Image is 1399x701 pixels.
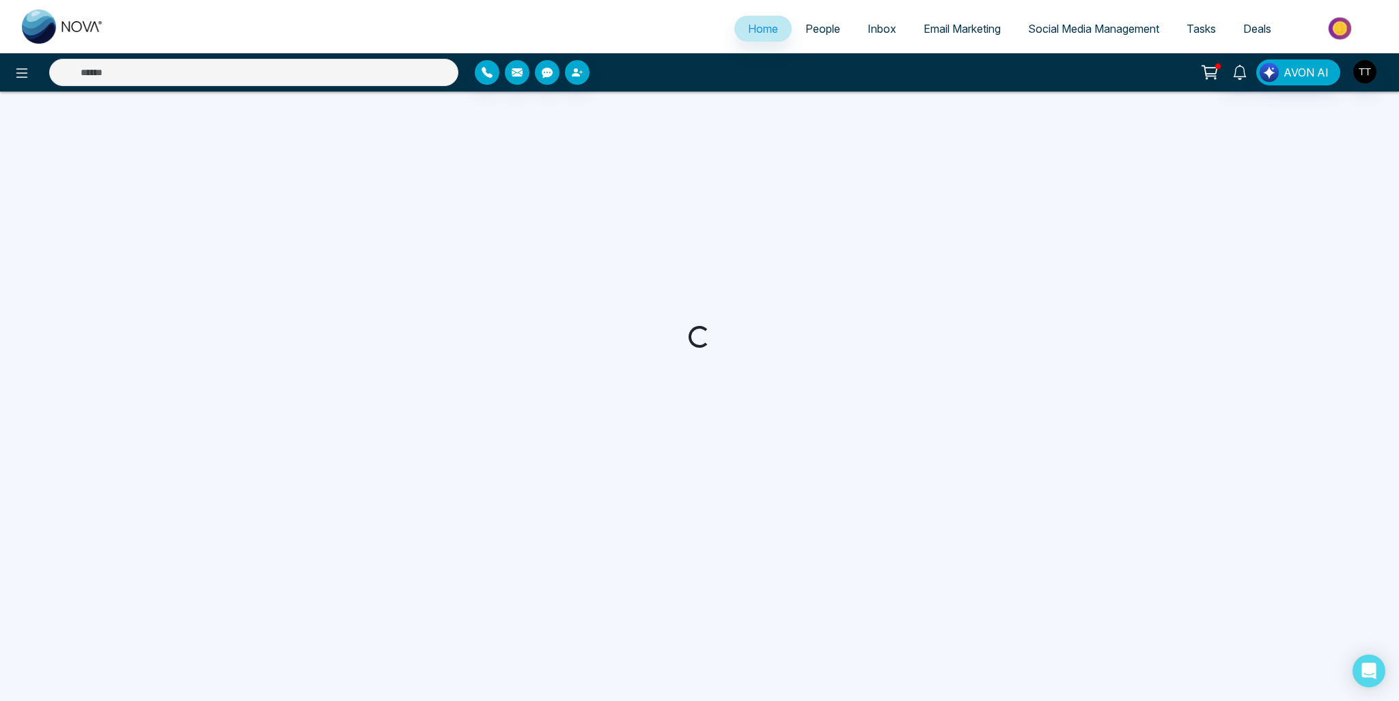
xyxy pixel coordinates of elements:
[1014,16,1173,42] a: Social Media Management
[924,22,1001,36] span: Email Marketing
[1187,22,1216,36] span: Tasks
[868,22,896,36] span: Inbox
[734,16,792,42] a: Home
[748,22,778,36] span: Home
[1028,22,1159,36] span: Social Media Management
[854,16,910,42] a: Inbox
[805,22,840,36] span: People
[1353,655,1385,687] div: Open Intercom Messenger
[1292,13,1391,44] img: Market-place.gif
[1260,63,1279,82] img: Lead Flow
[1256,59,1340,85] button: AVON AI
[1173,16,1230,42] a: Tasks
[792,16,854,42] a: People
[1353,60,1376,83] img: User Avatar
[1243,22,1271,36] span: Deals
[910,16,1014,42] a: Email Marketing
[22,10,104,44] img: Nova CRM Logo
[1230,16,1285,42] a: Deals
[1284,64,1329,81] span: AVON AI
